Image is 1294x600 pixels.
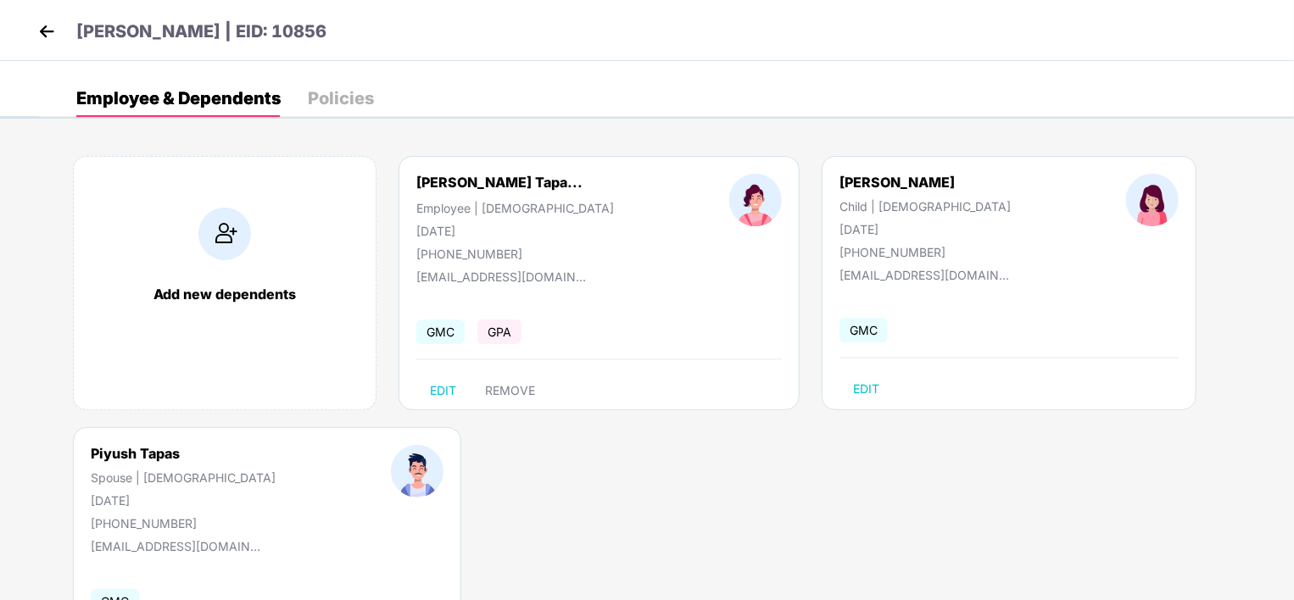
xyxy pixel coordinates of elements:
span: EDIT [430,384,456,397]
div: [EMAIL_ADDRESS][DOMAIN_NAME] [839,268,1009,282]
span: GMC [839,318,888,342]
div: Add new dependents [91,286,359,303]
div: Policies [308,90,374,107]
span: GPA [477,319,522,344]
span: GMC [416,319,465,344]
div: [EMAIL_ADDRESS][DOMAIN_NAME] [416,269,586,284]
img: profileImage [391,445,443,497]
span: REMOVE [485,384,535,397]
button: EDIT [839,375,893,403]
div: Spouse | [DEMOGRAPHIC_DATA] [91,470,276,485]
img: profileImage [1126,174,1179,226]
img: back [34,19,59,44]
div: [PHONE_NUMBER] [839,245,1011,259]
button: REMOVE [471,377,549,404]
img: addIcon [198,208,251,260]
div: [DATE] [416,224,614,238]
div: [PHONE_NUMBER] [91,516,276,531]
div: [EMAIL_ADDRESS][DOMAIN_NAME] [91,539,260,553]
img: profileImage [729,174,782,226]
div: [PERSON_NAME] [839,174,1011,191]
div: [DATE] [839,222,1011,236]
div: [DATE] [91,493,276,508]
div: Child | [DEMOGRAPHIC_DATA] [839,199,1011,214]
div: [PERSON_NAME] Tapa... [416,174,583,191]
div: [PHONE_NUMBER] [416,247,614,261]
div: Employee & Dependents [76,90,281,107]
span: EDIT [853,382,879,396]
p: [PERSON_NAME] | EID: 10856 [76,19,326,45]
div: Employee | [DEMOGRAPHIC_DATA] [416,201,614,215]
button: EDIT [416,377,470,404]
div: Piyush Tapas [91,445,276,462]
